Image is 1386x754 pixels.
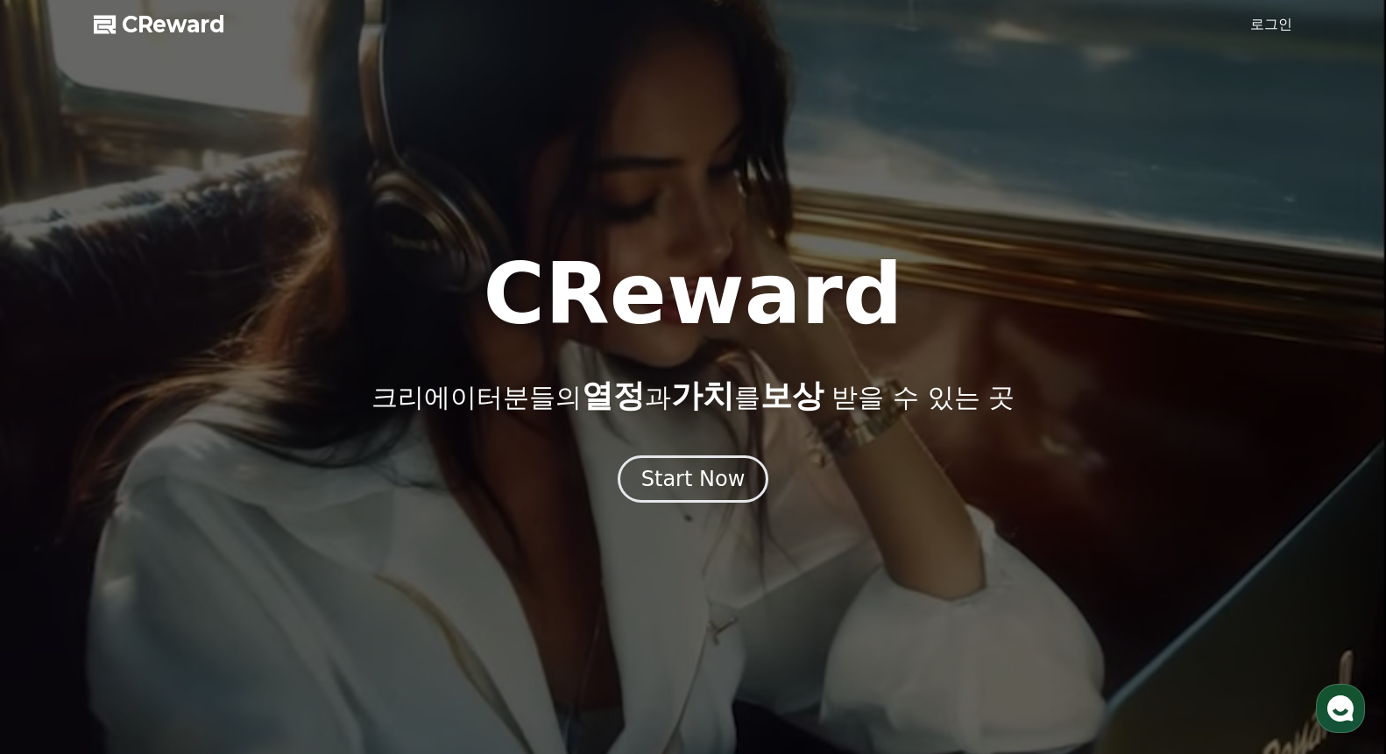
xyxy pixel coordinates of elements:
a: CReward [94,11,225,39]
span: 설정 [271,581,292,595]
span: 열정 [582,377,645,413]
span: 대화 [160,582,181,596]
a: Start Now [618,473,769,490]
a: 설정 [226,555,336,599]
span: CReward [122,11,225,39]
a: 홈 [5,555,116,599]
a: 로그인 [1250,14,1292,35]
a: 대화 [116,555,226,599]
button: Start Now [618,455,769,503]
span: 홈 [55,581,66,595]
span: 보상 [760,377,824,413]
h1: CReward [483,252,902,336]
p: 크리에이터분들의 과 를 받을 수 있는 곳 [371,378,1015,413]
div: Start Now [641,465,746,493]
span: 가치 [671,377,734,413]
